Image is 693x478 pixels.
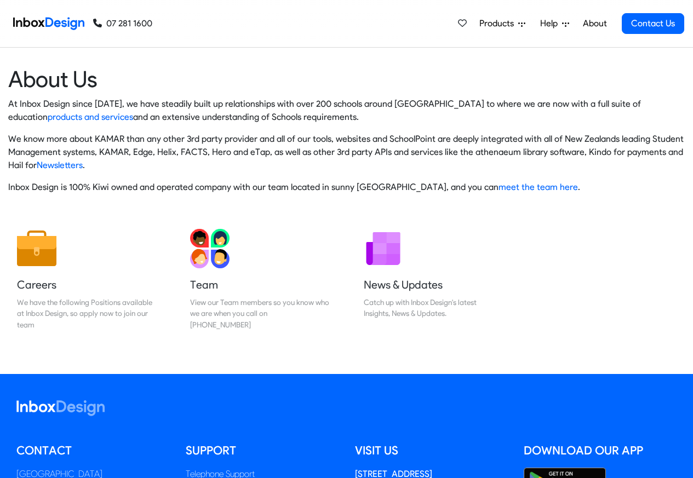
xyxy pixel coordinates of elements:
img: 2022_01_13_icon_job.svg [17,229,56,268]
h5: News & Updates [364,277,503,292]
h5: Careers [17,277,156,292]
img: logo_inboxdesign_white.svg [16,400,105,416]
div: View our Team members so you know who we are when you call on [PHONE_NUMBER] [190,297,329,330]
p: At Inbox Design since [DATE], we have steadily built up relationships with over 200 schools aroun... [8,97,685,124]
a: Contact Us [622,13,684,34]
a: Team View our Team members so you know who we are when you call on [PHONE_NUMBER] [181,220,338,339]
p: Inbox Design is 100% Kiwi owned and operated company with our team located in sunny [GEOGRAPHIC_D... [8,181,685,194]
heading: About Us [8,65,685,93]
h5: Team [190,277,329,292]
div: We have the following Positions available at Inbox Design, so apply now to join our team [17,297,156,330]
a: News & Updates Catch up with Inbox Design's latest Insights, News & Updates. [355,220,512,339]
a: Careers We have the following Positions available at Inbox Design, so apply now to join our team [8,220,165,339]
img: 2022_01_13_icon_team.svg [190,229,230,268]
span: Products [479,17,518,30]
a: 07 281 1600 [93,17,152,30]
a: meet the team here [499,182,578,192]
a: Products [475,13,530,34]
a: Newsletters [37,160,83,170]
a: products and services [48,112,133,122]
img: 2022_01_12_icon_newsletter.svg [364,229,403,268]
p: We know more about KAMAR than any other 3rd party provider and all of our tools, websites and Sch... [8,133,685,172]
h5: Download our App [524,442,677,459]
h5: Visit us [355,442,508,459]
h5: Support [186,442,339,459]
a: Help [536,13,574,34]
h5: Contact [16,442,169,459]
div: Catch up with Inbox Design's latest Insights, News & Updates. [364,297,503,319]
span: Help [540,17,562,30]
a: About [580,13,610,34]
